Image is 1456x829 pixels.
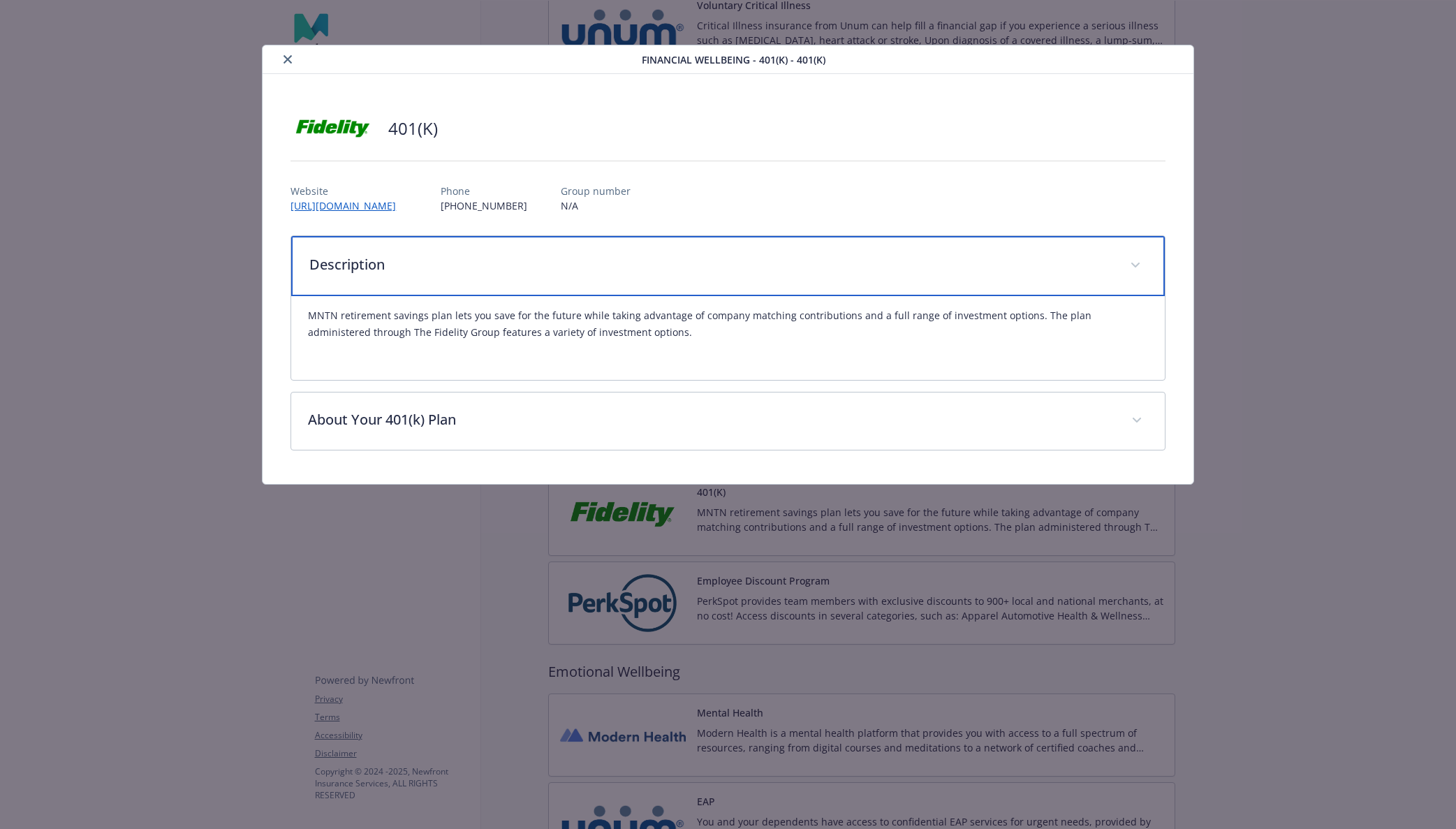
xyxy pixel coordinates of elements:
[291,184,407,198] p: Website
[308,307,1147,341] p: MNTN retirement savings plan lets you save for the future while taking advantage of company match...
[441,198,527,213] p: [PHONE_NUMBER]
[291,236,1164,296] div: Description
[642,52,825,67] span: Financial Wellbeing - 401(K) - 401(k)
[291,199,407,212] a: [URL][DOMAIN_NAME]
[291,296,1164,380] div: Description
[146,45,1311,485] div: details for plan Financial Wellbeing - 401(K) - 401(k)
[308,409,1114,430] p: About Your 401(k) Plan
[291,393,1164,450] div: About Your 401(k) Plan
[309,254,1112,275] p: Description
[291,108,374,149] img: Fidelity Investments
[441,184,527,198] p: Phone
[279,51,296,68] button: close
[561,198,631,213] p: N/A
[388,117,438,140] h2: 401(K)
[561,184,631,198] p: Group number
